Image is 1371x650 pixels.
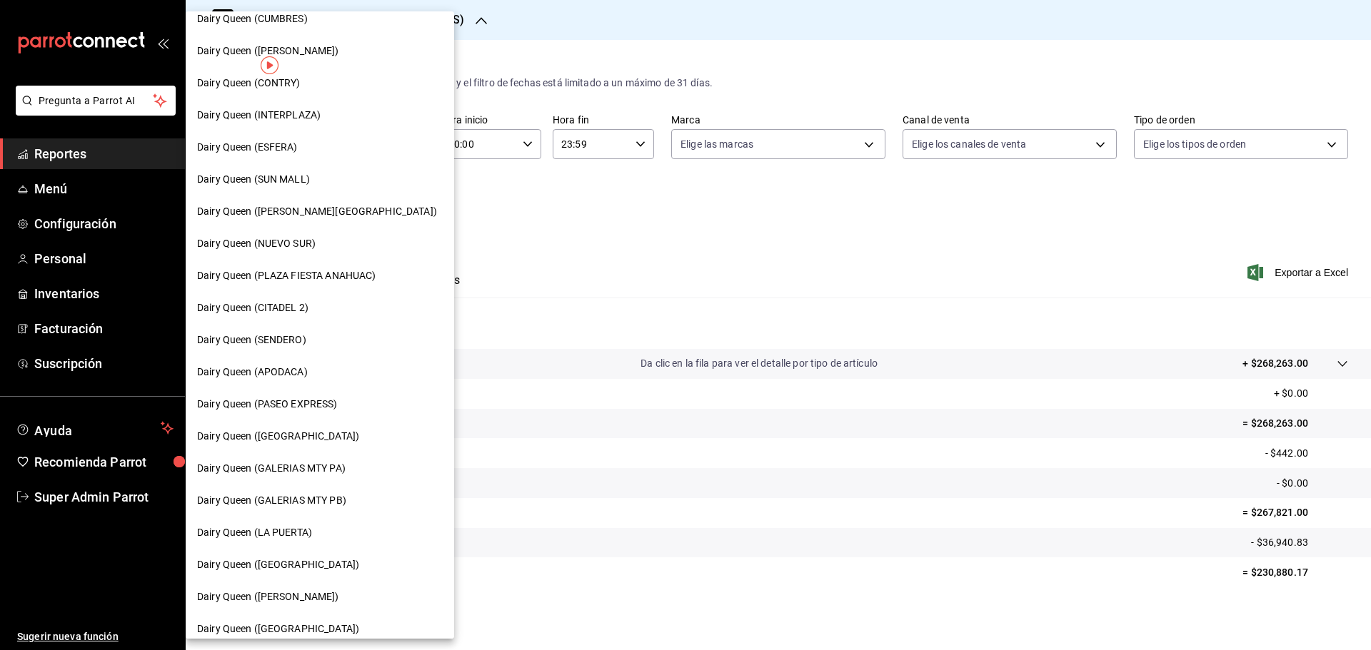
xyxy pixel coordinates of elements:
div: Dairy Queen (GALERIAS MTY PB) [186,484,454,517]
span: Dairy Queen ([GEOGRAPHIC_DATA]) [197,621,359,636]
div: Dairy Queen (SUN MALL) [186,163,454,195]
div: Dairy Queen ([GEOGRAPHIC_DATA]) [186,613,454,645]
div: Dairy Queen ([PERSON_NAME][GEOGRAPHIC_DATA]) [186,195,454,228]
span: Dairy Queen ([GEOGRAPHIC_DATA]) [197,557,359,572]
div: Dairy Queen (GALERIAS MTY PA) [186,452,454,484]
div: Dairy Queen (PLAZA FIESTA ANAHUAC) [186,260,454,292]
div: Dairy Queen ([GEOGRAPHIC_DATA]) [186,420,454,452]
div: Dairy Queen (CONTRY) [186,67,454,99]
div: Dairy Queen (NUEVO SUR) [186,228,454,260]
span: Dairy Queen (SUN MALL) [197,172,310,187]
span: Dairy Queen (CITADEL 2) [197,300,308,315]
span: Dairy Queen ([GEOGRAPHIC_DATA]) [197,429,359,444]
div: Dairy Queen (INTERPLAZA) [186,99,454,131]
span: Dairy Queen (CONTRY) [197,76,301,91]
div: Dairy Queen ([PERSON_NAME]) [186,581,454,613]
div: Dairy Queen (CITADEL 2) [186,292,454,324]
span: Dairy Queen (CUMBRES) [197,11,308,26]
span: Dairy Queen (PASEO EXPRESS) [197,397,338,412]
div: Dairy Queen ([PERSON_NAME]) [186,35,454,67]
div: Dairy Queen (ESFERA) [186,131,454,163]
span: Dairy Queen (SENDERO) [197,332,306,347]
span: Dairy Queen (ESFERA) [197,140,298,155]
div: Dairy Queen (APODACA) [186,356,454,388]
span: Dairy Queen (INTERPLAZA) [197,108,321,123]
span: Dairy Queen (PLAZA FIESTA ANAHUAC) [197,268,376,283]
div: Dairy Queen (SENDERO) [186,324,454,356]
span: Dairy Queen ([PERSON_NAME]) [197,44,339,59]
span: Dairy Queen (APODACA) [197,365,308,380]
div: Dairy Queen ([GEOGRAPHIC_DATA]) [186,549,454,581]
span: Dairy Queen (LA PUERTA) [197,525,312,540]
div: Dairy Queen (LA PUERTA) [186,517,454,549]
div: Dairy Queen (CUMBRES) [186,3,454,35]
img: Tooltip marker [261,56,278,74]
div: Dairy Queen (PASEO EXPRESS) [186,388,454,420]
span: Dairy Queen (NUEVO SUR) [197,236,316,251]
span: Dairy Queen ([PERSON_NAME][GEOGRAPHIC_DATA]) [197,204,437,219]
span: Dairy Queen (GALERIAS MTY PA) [197,461,346,476]
span: Dairy Queen (GALERIAS MTY PB) [197,493,346,508]
span: Dairy Queen ([PERSON_NAME]) [197,589,339,604]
